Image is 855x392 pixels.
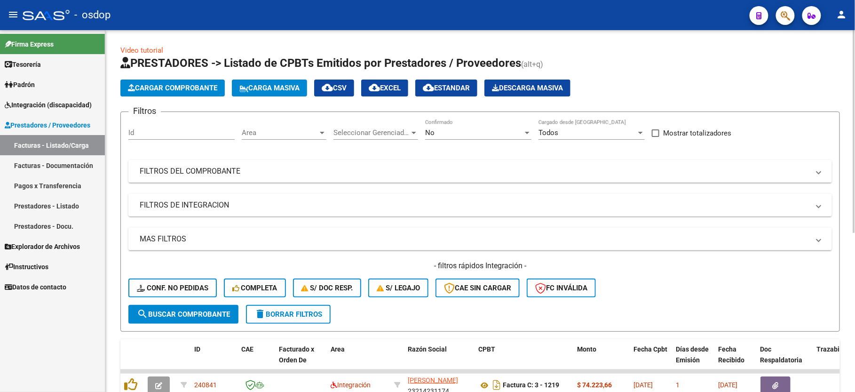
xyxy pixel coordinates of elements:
span: CSV [322,84,347,92]
button: Carga Masiva [232,80,307,96]
button: Buscar Comprobante [128,305,238,324]
mat-panel-title: FILTROS DEL COMPROBANTE [140,166,809,176]
span: Padrón [5,80,35,90]
span: [DATE] [718,381,737,389]
h3: Filtros [128,104,161,118]
button: Conf. no pedidas [128,279,217,297]
mat-icon: cloud_download [369,82,380,93]
span: 1 [676,381,680,389]
datatable-header-cell: Razón Social [404,339,475,381]
span: CPBT [478,345,495,353]
h4: - filtros rápidos Integración - [128,261,832,271]
a: Video tutorial [120,46,163,55]
mat-panel-title: MAS FILTROS [140,234,809,244]
mat-icon: cloud_download [322,82,333,93]
button: CAE SIN CARGAR [435,279,520,297]
button: Cargar Comprobante [120,80,225,96]
datatable-header-cell: Fecha Recibido [714,339,757,381]
button: Descarga Masiva [484,80,570,96]
span: ID [194,345,200,353]
span: PRESTADORES -> Listado de CPBTs Emitidos por Prestadores / Proveedores [120,56,521,70]
mat-panel-title: FILTROS DE INTEGRACION [140,200,809,210]
span: Cargar Comprobante [128,84,217,92]
span: Prestadores / Proveedores [5,120,90,130]
span: Integración (discapacidad) [5,100,92,110]
strong: $ 74.223,66 [577,381,612,389]
mat-icon: person [836,9,847,20]
span: 240841 [194,381,217,389]
span: Trazabilidad [817,345,855,353]
mat-expansion-panel-header: FILTROS DEL COMPROBANTE [128,160,832,183]
span: Carga Masiva [239,84,300,92]
datatable-header-cell: Facturado x Orden De [275,339,327,381]
span: Fecha Recibido [718,345,744,364]
span: S/ Doc Resp. [301,284,353,292]
span: Buscar Comprobante [137,310,230,319]
mat-icon: cloud_download [423,82,434,93]
span: Integración [331,381,371,389]
span: CAE SIN CARGAR [444,284,511,292]
button: CSV [314,80,354,96]
span: - osdop [74,5,111,25]
datatable-header-cell: Area [327,339,390,381]
datatable-header-cell: Doc Respaldatoria [757,339,813,381]
button: S/ Doc Resp. [293,279,362,297]
span: Tesorería [5,59,41,70]
span: CAE [241,345,253,353]
span: Facturado x Orden De [279,345,314,364]
span: Mostrar totalizadores [663,128,731,139]
mat-icon: delete [254,308,266,320]
span: Instructivos [5,262,48,272]
span: Descarga Masiva [492,84,563,92]
span: Doc Respaldatoria [760,345,803,364]
span: Conf. no pedidas [137,284,208,292]
datatable-header-cell: Monto [573,339,630,381]
span: Area [331,345,345,353]
span: Completa [232,284,277,292]
span: FC Inválida [535,284,587,292]
button: FC Inválida [527,279,596,297]
span: No [425,128,435,137]
span: Monto [577,345,596,353]
span: Seleccionar Gerenciador [333,128,410,137]
span: Firma Express [5,39,54,49]
span: Razón Social [408,345,447,353]
span: Días desde Emisión [676,345,709,364]
datatable-header-cell: CAE [237,339,275,381]
button: Borrar Filtros [246,305,331,324]
mat-expansion-panel-header: MAS FILTROS [128,228,832,250]
datatable-header-cell: ID [190,339,237,381]
datatable-header-cell: Días desde Emisión [672,339,714,381]
mat-expansion-panel-header: FILTROS DE INTEGRACION [128,194,832,216]
span: [PERSON_NAME] [408,376,458,384]
span: S/ legajo [377,284,420,292]
button: Estandar [415,80,477,96]
datatable-header-cell: Fecha Cpbt [630,339,672,381]
span: EXCEL [369,84,401,92]
strong: Factura C: 3 - 1219 [503,382,559,389]
mat-icon: menu [8,9,19,20]
span: Explorador de Archivos [5,241,80,252]
span: Area [242,128,318,137]
span: (alt+q) [521,60,543,69]
datatable-header-cell: CPBT [475,339,573,381]
span: Fecha Cpbt [633,345,667,353]
span: Borrar Filtros [254,310,322,319]
app-download-masive: Descarga masiva de comprobantes (adjuntos) [484,80,570,96]
mat-icon: search [137,308,148,320]
span: Datos de contacto [5,282,66,292]
span: Todos [538,128,558,137]
span: Estandar [423,84,470,92]
button: Completa [224,279,286,297]
button: EXCEL [361,80,408,96]
button: S/ legajo [368,279,428,297]
span: [DATE] [633,381,653,389]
